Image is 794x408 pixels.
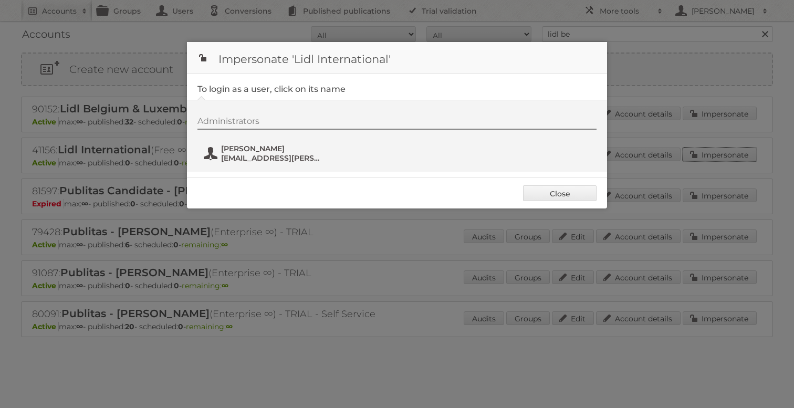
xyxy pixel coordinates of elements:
[187,42,607,74] h1: Impersonate 'Lidl International'
[523,185,597,201] a: Close
[197,116,597,130] div: Administrators
[203,143,326,164] button: [PERSON_NAME] [EMAIL_ADDRESS][PERSON_NAME][DOMAIN_NAME]
[221,153,323,163] span: [EMAIL_ADDRESS][PERSON_NAME][DOMAIN_NAME]
[221,144,323,153] span: [PERSON_NAME]
[197,84,346,94] legend: To login as a user, click on its name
